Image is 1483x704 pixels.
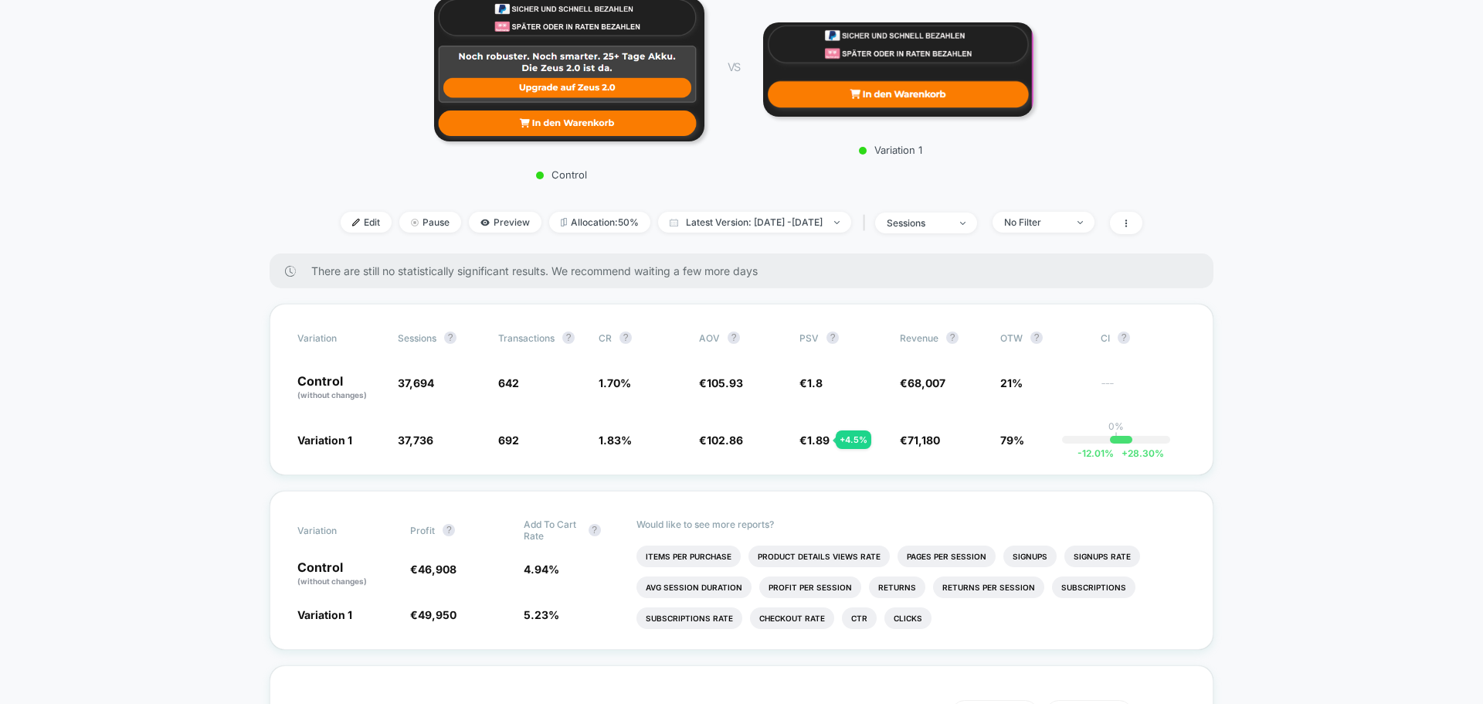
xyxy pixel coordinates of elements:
[498,376,519,389] span: 642
[900,332,938,344] span: Revenue
[443,524,455,536] button: ?
[297,561,395,587] p: Control
[1000,434,1024,447] span: 79%
[619,332,632,344] button: ?
[836,430,871,449] div: + 4.5 %
[636,607,742,629] li: Subscriptions Rate
[1118,332,1130,344] button: ?
[658,212,851,233] span: Latest Version: [DATE] - [DATE]
[699,376,743,389] span: €
[728,60,740,73] span: VS
[859,212,875,234] span: |
[311,264,1183,277] span: There are still no statistically significant results. We recommend waiting a few more days
[834,221,840,224] img: end
[699,332,720,344] span: AOV
[933,576,1044,598] li: Returns Per Session
[799,332,819,344] span: PSV
[807,434,830,447] span: 1.89
[599,376,631,389] span: 1.70 %
[398,332,436,344] span: Sessions
[426,168,697,181] p: Control
[498,434,519,447] span: 692
[444,332,456,344] button: ?
[636,546,741,567] li: Items Per Purchase
[341,212,392,233] span: Edit
[297,576,367,586] span: (without changes)
[884,607,932,629] li: Clicks
[410,525,435,536] span: Profit
[524,519,581,542] span: Add To Cart Rate
[297,519,382,542] span: Variation
[599,332,612,344] span: CR
[755,144,1026,156] p: Variation 1
[398,376,434,389] span: 37,694
[636,519,1186,530] p: Would like to see more reports?
[908,434,940,447] span: 71,180
[1077,221,1083,224] img: end
[1115,432,1118,444] p: |
[1000,376,1023,389] span: 21%
[599,434,632,447] span: 1.83 %
[399,212,461,233] span: Pause
[297,375,382,401] p: Control
[1077,447,1114,459] span: -12.01 %
[1064,546,1140,567] li: Signups Rate
[908,376,945,389] span: 68,007
[297,390,367,400] span: (without changes)
[636,576,752,598] li: Avg Session Duration
[352,219,360,226] img: edit
[763,22,1033,116] img: Variation 1 main
[410,563,456,576] span: €
[707,376,743,389] span: 105.93
[900,434,940,447] span: €
[411,219,419,226] img: end
[842,607,877,629] li: Ctr
[297,608,352,621] span: Variation 1
[1030,332,1043,344] button: ?
[799,434,830,447] span: €
[670,219,678,226] img: calendar
[1052,576,1135,598] li: Subscriptions
[1003,546,1057,567] li: Signups
[418,608,456,621] span: 49,950
[887,217,949,229] div: sessions
[826,332,839,344] button: ?
[524,608,559,621] span: 5.23 %
[728,332,740,344] button: ?
[418,563,456,576] span: 46,908
[469,212,541,233] span: Preview
[1108,420,1124,432] p: 0%
[748,546,890,567] li: Product Details Views Rate
[1004,216,1066,228] div: No Filter
[297,434,352,447] span: Variation 1
[589,524,601,536] button: ?
[498,332,555,344] span: Transactions
[799,376,823,389] span: €
[707,434,743,447] span: 102.86
[946,332,959,344] button: ?
[759,576,861,598] li: Profit Per Session
[398,434,433,447] span: 37,736
[562,332,575,344] button: ?
[807,376,823,389] span: 1.8
[900,376,945,389] span: €
[1101,379,1186,401] span: ---
[297,332,382,344] span: Variation
[1122,447,1128,459] span: +
[898,546,996,567] li: Pages Per Session
[1114,447,1164,459] span: 28.30 %
[410,608,456,621] span: €
[750,607,834,629] li: Checkout Rate
[699,434,743,447] span: €
[869,576,925,598] li: Returns
[960,222,965,225] img: end
[561,218,567,226] img: rebalance
[524,563,559,576] span: 4.94 %
[1000,332,1085,344] span: OTW
[549,212,650,233] span: Allocation: 50%
[1101,332,1186,344] span: CI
